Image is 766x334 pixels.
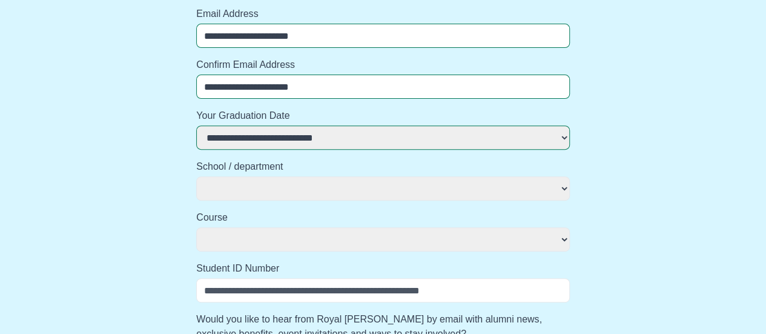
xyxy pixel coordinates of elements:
[196,7,570,21] label: Email Address
[196,261,570,276] label: Student ID Number
[196,58,570,72] label: Confirm Email Address
[196,159,570,174] label: School / department
[196,210,570,225] label: Course
[196,109,570,123] label: Your Graduation Date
